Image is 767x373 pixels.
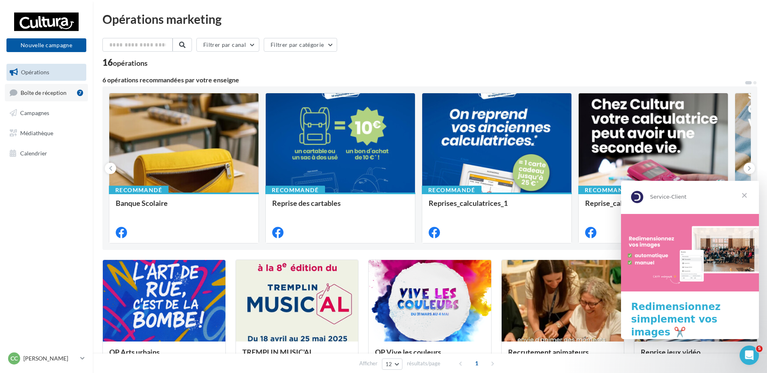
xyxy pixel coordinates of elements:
a: Cc [PERSON_NAME] [6,351,86,366]
a: Calendrier [5,145,88,162]
span: Afficher [359,360,377,367]
span: 1 [470,357,483,370]
iframe: Intercom live chat [740,346,759,365]
span: Reprises_calculatrices_1 [429,199,508,207]
div: 16 [102,58,148,67]
a: Campagnes [5,105,88,122]
button: Filtrer par canal [196,38,259,52]
span: Reprise des cartables [272,199,341,207]
span: Boîte de réception [21,89,67,96]
span: Calendrier [20,149,47,156]
div: Recommandé [265,186,325,195]
span: 12 [386,361,392,367]
a: Médiathèque [5,125,88,142]
button: 12 [382,358,402,370]
span: Reprise_calculatrices [585,199,654,207]
span: 5 [756,346,763,352]
button: Nouvelle campagne [6,38,86,52]
div: 7 [77,90,83,96]
span: Reprise jeux vidéo [641,348,700,356]
div: 6 opérations recommandées par votre enseigne [102,77,744,83]
span: Banque Scolaire [116,199,168,207]
span: Opérations [21,69,49,75]
span: Recrutement animateurs [508,348,589,356]
div: Recommandé [109,186,169,195]
span: Cc [10,354,18,363]
span: résultats/page [407,360,440,367]
div: Recommandé [422,186,481,195]
button: Filtrer par catégorie [264,38,337,52]
div: Opérations marketing [102,13,757,25]
iframe: Intercom live chat message [621,181,759,339]
div: Recommandé [578,186,638,195]
span: OP Arts urbains [109,348,160,356]
a: Opérations [5,64,88,81]
a: Boîte de réception7 [5,84,88,101]
div: opérations [113,59,148,67]
span: TREMPLIN MUSIC'AL [242,348,313,356]
span: Médiathèque [20,130,53,136]
p: [PERSON_NAME] [23,354,77,363]
span: Campagnes [20,109,49,116]
span: OP Vive les couleurs [375,348,441,356]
